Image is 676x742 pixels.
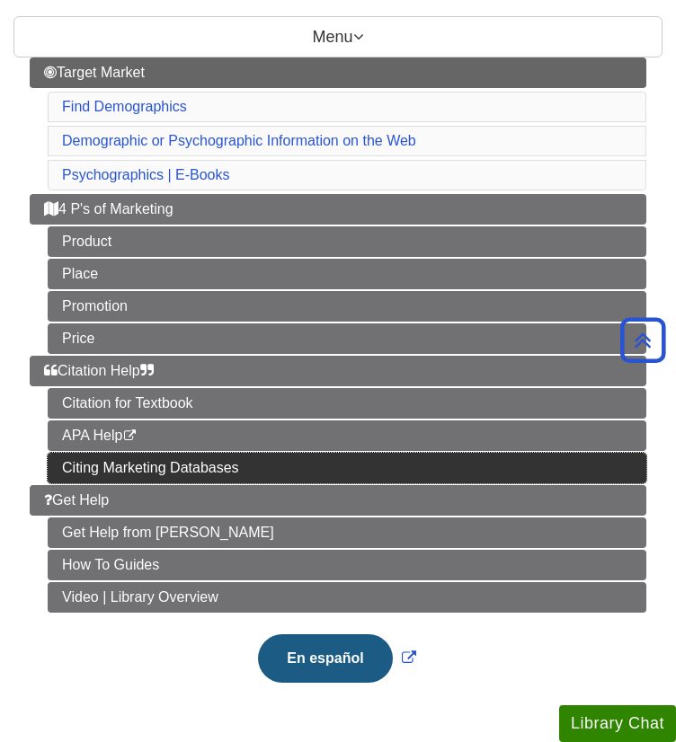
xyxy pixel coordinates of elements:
p: Menu [13,16,663,57]
a: Product [48,226,646,257]
a: Citation for Textbook [48,388,646,419]
a: Get Help from [PERSON_NAME] [48,517,646,548]
a: Place [48,259,646,289]
span: Target Market [44,65,145,80]
a: Back to Top [614,328,672,352]
button: En español [258,634,392,683]
a: Demographic or Psychographic Information on the Web [62,133,416,148]
a: Psychographics | E-Books [62,167,229,182]
a: Citing Marketing Databases [48,453,646,483]
span: Citation Help [44,363,154,378]
a: Price [48,323,646,354]
a: Get Help [30,485,646,516]
i: This link opens in a new window [122,430,138,442]
a: 4 P's of Marketing [30,194,646,225]
a: Promotion [48,291,646,322]
a: How To Guides [48,550,646,580]
a: Target Market [30,57,646,88]
a: APA Help [48,420,646,451]
a: Link opens in new window [253,650,420,666]
button: Library Chat [559,705,676,742]
a: Citation Help [30,356,646,386]
span: Get Help [44,492,109,508]
div: Guide Page Menu [13,57,663,713]
span: 4 P's of Marketing [44,201,173,216]
a: Find Demographics [62,99,187,114]
a: Video | Library Overview [48,582,646,613]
